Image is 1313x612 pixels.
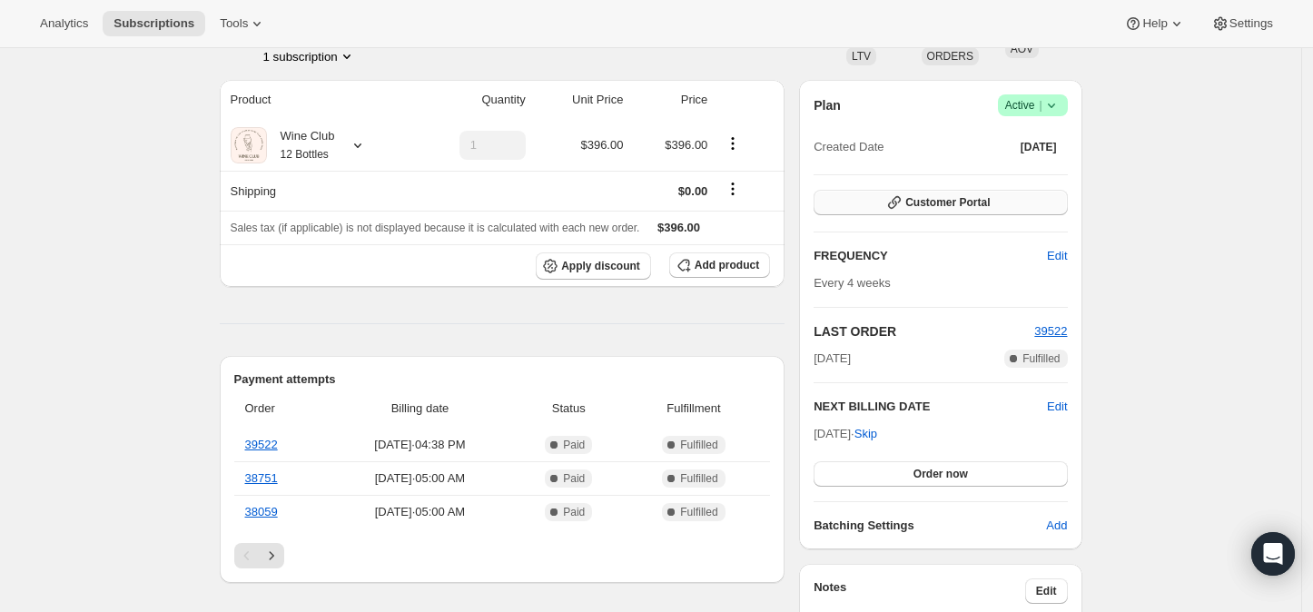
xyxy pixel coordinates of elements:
[1035,511,1078,540] button: Add
[657,221,700,234] span: $396.00
[234,543,771,568] nav: Pagination
[1021,140,1057,154] span: [DATE]
[814,96,841,114] h2: Plan
[29,11,99,36] button: Analytics
[1022,351,1060,366] span: Fulfilled
[234,389,326,429] th: Order
[814,247,1047,265] h2: FREQUENCY
[563,471,585,486] span: Paid
[281,148,329,161] small: 12 Bottles
[814,427,877,440] span: [DATE] ·
[220,80,410,120] th: Product
[331,469,509,488] span: [DATE] · 05:00 AM
[1036,584,1057,598] span: Edit
[580,138,623,152] span: $396.00
[259,543,284,568] button: Next
[814,398,1047,416] h2: NEXT BILLING DATE
[678,184,708,198] span: $0.00
[718,179,747,199] button: Shipping actions
[1011,43,1033,55] span: AOV
[263,47,356,65] button: Product actions
[854,425,877,443] span: Skip
[814,461,1067,487] button: Order now
[814,138,884,156] span: Created Date
[209,11,277,36] button: Tools
[231,127,267,163] img: product img
[40,16,88,31] span: Analytics
[1142,16,1167,31] span: Help
[814,190,1067,215] button: Customer Portal
[814,578,1025,604] h3: Notes
[103,11,205,36] button: Subscriptions
[245,505,278,518] a: 38059
[410,80,531,120] th: Quantity
[1039,98,1042,113] span: |
[245,471,278,485] a: 38751
[331,436,509,454] span: [DATE] · 04:38 PM
[267,127,335,163] div: Wine Club
[536,252,651,280] button: Apply discount
[680,471,717,486] span: Fulfilled
[1047,247,1067,265] span: Edit
[220,16,248,31] span: Tools
[1229,16,1273,31] span: Settings
[1036,242,1078,271] button: Edit
[852,50,871,63] span: LTV
[718,133,747,153] button: Product actions
[520,400,617,418] span: Status
[628,80,713,120] th: Price
[245,438,278,451] a: 39522
[669,252,770,278] button: Add product
[331,503,509,521] span: [DATE] · 05:00 AM
[1251,532,1295,576] div: Open Intercom Messenger
[814,276,891,290] span: Every 4 weeks
[1047,398,1067,416] button: Edit
[114,16,194,31] span: Subscriptions
[905,195,990,210] span: Customer Portal
[913,467,968,481] span: Order now
[814,322,1034,341] h2: LAST ORDER
[561,259,640,273] span: Apply discount
[1113,11,1196,36] button: Help
[814,517,1046,535] h6: Batching Settings
[665,138,707,152] span: $396.00
[220,171,410,211] th: Shipping
[1010,134,1068,160] button: [DATE]
[1034,324,1067,338] a: 39522
[1200,11,1284,36] button: Settings
[563,438,585,452] span: Paid
[844,420,888,449] button: Skip
[1025,578,1068,604] button: Edit
[628,400,759,418] span: Fulfillment
[563,505,585,519] span: Paid
[927,50,973,63] span: ORDERS
[695,258,759,272] span: Add product
[231,222,640,234] span: Sales tax (if applicable) is not displayed because it is calculated with each new order.
[680,505,717,519] span: Fulfilled
[1046,517,1067,535] span: Add
[234,370,771,389] h2: Payment attempts
[814,350,851,368] span: [DATE]
[531,80,629,120] th: Unit Price
[331,400,509,418] span: Billing date
[1005,96,1061,114] span: Active
[1034,322,1067,341] button: 39522
[680,438,717,452] span: Fulfilled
